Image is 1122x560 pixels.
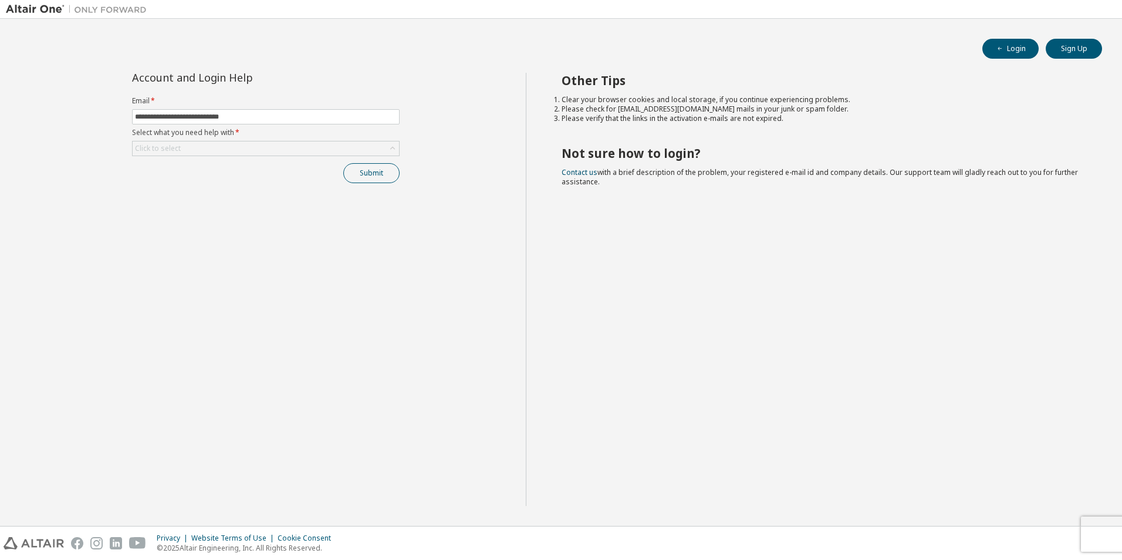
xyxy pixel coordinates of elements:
div: Click to select [135,144,181,153]
button: Login [982,39,1039,59]
div: Account and Login Help [132,73,346,82]
a: Contact us [562,167,597,177]
label: Email [132,96,400,106]
img: altair_logo.svg [4,537,64,549]
span: with a brief description of the problem, your registered e-mail id and company details. Our suppo... [562,167,1078,187]
li: Please verify that the links in the activation e-mails are not expired. [562,114,1082,123]
div: Website Terms of Use [191,534,278,543]
button: Sign Up [1046,39,1102,59]
div: Click to select [133,141,399,156]
h2: Other Tips [562,73,1082,88]
li: Clear your browser cookies and local storage, if you continue experiencing problems. [562,95,1082,104]
img: youtube.svg [129,537,146,549]
div: Privacy [157,534,191,543]
button: Submit [343,163,400,183]
p: © 2025 Altair Engineering, Inc. All Rights Reserved. [157,543,338,553]
label: Select what you need help with [132,128,400,137]
img: linkedin.svg [110,537,122,549]
div: Cookie Consent [278,534,338,543]
h2: Not sure how to login? [562,146,1082,161]
li: Please check for [EMAIL_ADDRESS][DOMAIN_NAME] mails in your junk or spam folder. [562,104,1082,114]
img: Altair One [6,4,153,15]
img: instagram.svg [90,537,103,549]
img: facebook.svg [71,537,83,549]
